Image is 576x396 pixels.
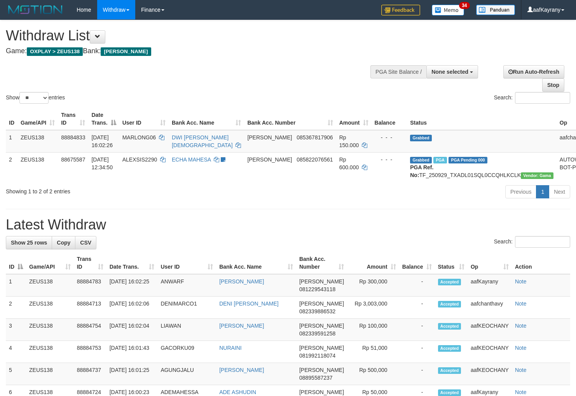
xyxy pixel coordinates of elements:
a: Run Auto-Refresh [503,65,564,78]
th: Status: activate to sort column ascending [435,252,468,274]
th: Date Trans.: activate to sort column descending [88,108,119,130]
th: Balance [372,108,407,130]
th: Action [512,252,570,274]
span: Marked by aafpengsreynich [433,157,447,163]
td: ZEUS138 [26,319,74,341]
a: Show 25 rows [6,236,52,249]
input: Search: [515,92,570,104]
label: Show entries [6,92,65,104]
a: Next [549,185,570,198]
td: - [399,319,435,341]
span: Copy 081229543118 to clipboard [299,286,335,292]
td: [DATE] 16:02:04 [106,319,158,341]
td: ZEUS138 [26,274,74,297]
h1: Withdraw List [6,28,376,43]
td: ZEUS138 [17,152,58,182]
td: aafKEOCHANY [468,341,512,363]
td: Rp 300,000 [347,274,399,297]
span: Copy 085367817906 to clipboard [297,134,333,141]
td: 88884783 [74,274,106,297]
a: Stop [542,78,564,92]
th: Trans ID: activate to sort column ascending [74,252,106,274]
th: Status [407,108,557,130]
td: - [399,341,435,363]
div: - - - [375,134,404,141]
span: Grabbed [410,157,432,163]
td: 2 [6,297,26,319]
span: Copy 085822076561 to clipboard [297,156,333,163]
td: 5 [6,363,26,385]
td: [DATE] 16:02:25 [106,274,158,297]
td: GACORKU09 [157,341,216,363]
a: CSV [75,236,96,249]
th: Bank Acc. Number: activate to sort column ascending [244,108,336,130]
span: Show 25 rows [11,240,47,246]
a: [PERSON_NAME] [219,367,264,373]
td: ZEUS138 [26,341,74,363]
span: [PERSON_NAME] [247,134,292,141]
a: Note [515,278,527,285]
a: ECHA MAHESA [172,156,211,163]
span: [PERSON_NAME] [299,345,344,351]
span: Copy 082339886532 to clipboard [299,308,335,314]
th: Game/API: activate to sort column ascending [17,108,58,130]
td: TF_250929_TXADL01SQL0CCQHLKCLK [407,152,557,182]
span: [PERSON_NAME] [299,323,344,329]
span: Copy 08895587237 to clipboard [299,375,333,381]
span: [DATE] 16:02:26 [91,134,113,148]
span: ALEXSIS2290 [122,156,157,163]
th: Amount: activate to sort column ascending [347,252,399,274]
b: PGA Ref. No: [410,164,433,178]
th: Date Trans.: activate to sort column ascending [106,252,158,274]
td: Rp 3,003,000 [347,297,399,319]
th: User ID: activate to sort column ascending [157,252,216,274]
td: 88884713 [74,297,106,319]
a: [PERSON_NAME] [219,323,264,329]
td: 3 [6,319,26,341]
th: ID: activate to sort column descending [6,252,26,274]
td: aafKayrany [468,274,512,297]
span: [PERSON_NAME] [299,389,344,395]
img: Feedback.jpg [381,5,420,16]
th: Trans ID: activate to sort column ascending [58,108,88,130]
td: ZEUS138 [17,130,58,153]
td: 88884754 [74,319,106,341]
span: Accepted [438,345,461,352]
a: Note [515,345,527,351]
td: 88884737 [74,363,106,385]
a: ADE ASHUDIN [219,389,256,395]
img: Button%20Memo.svg [432,5,464,16]
span: Accepted [438,323,461,330]
span: [PERSON_NAME] [247,156,292,163]
a: DENI [PERSON_NAME] [219,300,278,307]
th: Amount: activate to sort column ascending [336,108,372,130]
td: Rp 100,000 [347,319,399,341]
a: Note [515,300,527,307]
div: PGA Site Balance / [370,65,426,78]
td: LIAWAN [157,319,216,341]
td: 1 [6,130,17,153]
h1: Latest Withdraw [6,217,570,233]
span: Copy [57,240,70,246]
span: Copy 081992118074 to clipboard [299,353,335,359]
a: NURAINI [219,345,242,351]
span: CSV [80,240,91,246]
span: [PERSON_NAME] [299,278,344,285]
span: Vendor URL: https://trx31.1velocity.biz [521,172,553,179]
td: ANWARF [157,274,216,297]
button: None selected [426,65,478,78]
a: Copy [52,236,75,249]
div: Showing 1 to 2 of 2 entries [6,184,234,195]
td: 4 [6,341,26,363]
td: aafchanthavy [468,297,512,319]
td: 88884753 [74,341,106,363]
td: DENIMARCO1 [157,297,216,319]
td: - [399,297,435,319]
td: ZEUS138 [26,297,74,319]
a: Previous [505,185,536,198]
th: Bank Acc. Number: activate to sort column ascending [296,252,347,274]
th: Game/API: activate to sort column ascending [26,252,74,274]
td: Rp 51,000 [347,341,399,363]
span: Accepted [438,389,461,396]
td: aafKEOCHANY [468,363,512,385]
